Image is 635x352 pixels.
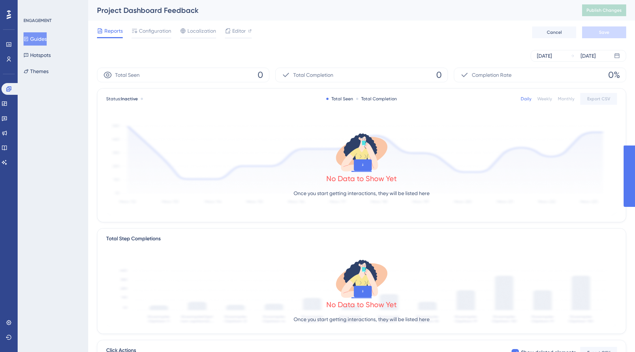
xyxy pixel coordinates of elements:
iframe: UserGuiding AI Assistant Launcher [604,323,626,345]
div: Total Seen [326,96,353,102]
span: 0 [436,69,442,81]
span: Status: [106,96,138,102]
div: [DATE] [581,51,596,60]
span: Editor [232,26,246,35]
span: Localization [187,26,216,35]
div: Daily [521,96,531,102]
button: Guides [24,32,47,46]
div: [DATE] [537,51,552,60]
button: Save [582,26,626,38]
p: Once you start getting interactions, they will be listed here [294,315,430,324]
button: Hotspots [24,49,51,62]
span: Export CSV [587,96,610,102]
button: Themes [24,65,49,78]
span: Total Completion [293,71,333,79]
span: Reports [104,26,123,35]
div: No Data to Show Yet [326,173,397,184]
span: Cancel [547,29,562,35]
div: Project Dashboard Feedback [97,5,564,15]
div: ENGAGEMENT [24,18,51,24]
div: Total Step Completions [106,234,161,243]
p: Once you start getting interactions, they will be listed here [294,189,430,198]
span: Inactive [121,96,138,101]
div: Monthly [558,96,574,102]
button: Publish Changes [582,4,626,16]
div: Total Completion [356,96,397,102]
span: Completion Rate [472,71,512,79]
span: Save [599,29,609,35]
div: Weekly [537,96,552,102]
span: Total Seen [115,71,140,79]
span: 0 [258,69,263,81]
button: Export CSV [580,93,617,105]
span: 0% [608,69,620,81]
span: Publish Changes [586,7,622,13]
span: Configuration [139,26,171,35]
div: No Data to Show Yet [326,299,397,310]
button: Cancel [532,26,576,38]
